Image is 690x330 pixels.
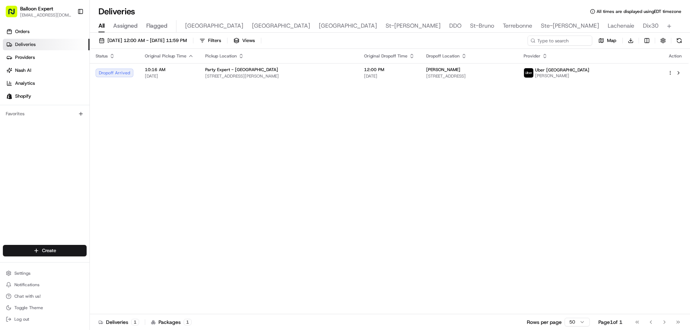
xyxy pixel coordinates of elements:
button: Views [230,36,258,46]
span: [DATE] [364,73,415,79]
span: Uber [GEOGRAPHIC_DATA] [535,67,589,73]
span: Nash AI [15,67,31,74]
span: Toggle Theme [14,305,43,311]
a: Shopify [3,90,89,102]
span: Shopify [15,93,31,99]
span: Party Expert - [GEOGRAPHIC_DATA] [205,67,278,73]
span: Ste-[PERSON_NAME] [541,22,599,30]
button: Refresh [674,36,684,46]
span: [STREET_ADDRESS][PERSON_NAME] [205,73,353,79]
div: 1 [131,319,139,325]
span: Providers [15,54,35,61]
span: [STREET_ADDRESS] [426,73,512,79]
button: Filters [196,36,224,46]
span: Terrebonne [503,22,532,30]
span: Original Pickup Time [145,53,187,59]
span: Deliveries [15,41,36,48]
img: Shopify logo [6,93,12,99]
span: Orders [15,28,29,35]
button: [DATE] 12:00 AM - [DATE] 11:59 PM [96,36,190,46]
img: uber-new-logo.jpeg [524,68,533,78]
span: Provider [524,53,540,59]
input: Type to search [528,36,592,46]
div: 1 [184,319,192,325]
span: Create [42,247,56,254]
span: [PERSON_NAME] [426,67,460,73]
span: Dix30 [643,22,658,30]
span: All times are displayed using EDT timezone [597,9,681,14]
a: Orders [3,26,89,37]
span: St-Bruno [470,22,494,30]
span: Settings [14,270,31,276]
p: Rows per page [527,319,562,326]
button: Chat with us! [3,291,87,301]
a: Deliveries [3,39,89,50]
span: Assigned [113,22,138,30]
a: Analytics [3,78,89,89]
div: Action [668,53,683,59]
span: Original Dropoff Time [364,53,408,59]
div: Deliveries [98,319,139,326]
button: Balloon Expert [20,5,53,12]
span: Analytics [15,80,35,87]
span: Map [607,37,616,44]
button: Log out [3,314,87,324]
a: Providers [3,52,89,63]
span: DDO [449,22,461,30]
button: Settings [3,268,87,278]
button: [EMAIL_ADDRESS][DOMAIN_NAME] [20,12,72,18]
a: Nash AI [3,65,89,76]
span: [DATE] [145,73,194,79]
button: Toggle Theme [3,303,87,313]
button: Notifications [3,280,87,290]
span: Chat with us! [14,293,41,299]
span: Notifications [14,282,40,288]
div: Favorites [3,108,87,120]
button: Create [3,245,87,256]
span: Flagged [146,22,167,30]
div: Page 1 of 1 [598,319,622,326]
span: Lachenaie [608,22,634,30]
span: Log out [14,316,29,322]
span: 10:16 AM [145,67,194,73]
span: [DATE] 12:00 AM - [DATE] 11:59 PM [107,37,187,44]
div: Packages [151,319,192,326]
span: [GEOGRAPHIC_DATA] [252,22,310,30]
span: 12:00 PM [364,67,415,73]
span: Views [242,37,255,44]
span: [GEOGRAPHIC_DATA] [319,22,377,30]
span: All [98,22,105,30]
span: Pickup Location [205,53,237,59]
span: St-[PERSON_NAME] [386,22,441,30]
button: Balloon Expert[EMAIL_ADDRESS][DOMAIN_NAME] [3,3,74,20]
span: [GEOGRAPHIC_DATA] [185,22,243,30]
span: Filters [208,37,221,44]
span: Dropoff Location [426,53,460,59]
span: Status [96,53,108,59]
button: Map [595,36,620,46]
span: [PERSON_NAME] [535,73,589,79]
h1: Deliveries [98,6,135,17]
